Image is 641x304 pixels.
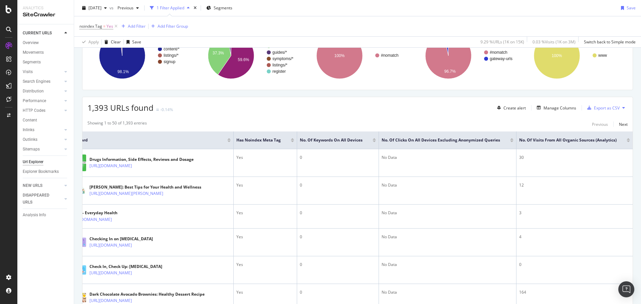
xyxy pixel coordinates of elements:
div: No Data [382,289,513,295]
span: Previous [115,5,134,11]
div: 4 [519,234,630,240]
div: Dark Chocolate Avocado Brownies: Healthy Dessert Recipe [89,291,205,297]
button: Add Filter Group [149,22,188,30]
button: Previous [592,120,608,128]
div: Analytics [23,5,68,11]
svg: A chart. [522,27,628,85]
button: Add Filter [119,22,146,30]
div: Segments [23,59,41,66]
div: [PERSON_NAME]: Best Tips for Your Health and Wellness [89,184,201,190]
a: [URL][DOMAIN_NAME] [89,297,132,304]
text: #nomatch [490,50,507,55]
a: HTTP Codes [23,107,62,114]
div: 0.03 % Visits ( 1K on 3M ) [532,39,576,45]
a: NEW URLS [23,182,62,189]
text: register [272,69,286,74]
text: columns/* [272,44,290,48]
span: = [103,23,105,29]
div: Yes [236,262,294,268]
button: [DATE] [79,3,110,13]
span: Segments [214,5,232,11]
div: Clear [111,39,121,45]
div: Next [619,121,628,127]
svg: A chart. [305,27,410,85]
div: Checking In on [MEDICAL_DATA] [89,236,161,242]
text: 37.3% [212,51,224,55]
div: Visits [23,68,33,75]
text: 100% [335,53,345,58]
div: Analysis Info [23,212,46,219]
div: Manage Columns [544,105,576,111]
div: Distribution [23,88,44,95]
a: [URL][DOMAIN_NAME] [89,242,132,249]
text: 96.7% [444,69,456,74]
div: Yes [236,234,294,240]
a: Outlinks [23,136,62,143]
div: DISAPPEARED URLS [23,192,56,206]
a: CURRENT URLS [23,30,62,37]
div: No Data [382,210,513,216]
div: Overview [23,39,39,46]
div: Movements [23,49,44,56]
div: Add Filter Group [158,23,188,29]
div: No Data [382,234,513,240]
button: Save [618,3,636,13]
text: listings/* [164,53,179,58]
text: listings/* [272,63,287,67]
div: -0.14% [160,107,173,112]
div: NEW URLS [23,182,42,189]
div: Yes [236,210,294,216]
a: Movements [23,49,69,56]
button: Next [619,120,628,128]
text: 100% [552,53,562,58]
div: Apply [88,39,99,45]
text: gateway-urls [490,56,512,61]
button: 1 Filter Applied [147,3,192,13]
button: Previous [115,3,142,13]
a: Search Engines [23,78,62,85]
div: A chart. [87,27,193,85]
div: Sitemaps [23,146,40,153]
a: Inlinks [23,126,62,133]
div: Export as CSV [594,105,620,111]
a: Sitemaps [23,146,62,153]
text: www [598,53,607,58]
div: 0 [300,262,376,268]
button: Switch back to Simple mode [581,37,636,47]
div: 0 [300,182,376,188]
a: Explorer Bookmarks [23,168,69,175]
div: Switch back to Simple mode [584,39,636,45]
a: [URL][DOMAIN_NAME] [69,216,112,223]
text: guides/* [272,50,287,55]
a: [URL][DOMAIN_NAME] [89,270,132,276]
div: times [192,5,198,11]
div: Content [23,117,37,124]
text: signup [164,59,176,64]
div: Outlinks [23,136,37,143]
div: Yes [236,155,294,161]
span: No. of Visits from All Organic Sources (Analytics) [519,137,617,143]
div: CURRENT URLS [23,30,52,37]
text: symptoms/* [272,56,293,61]
span: 2025 Sep. 4th [88,5,101,11]
text: #nomatch [381,53,399,58]
span: Yes [106,22,113,31]
div: Yes [236,289,294,295]
span: noindex Tag [79,23,102,29]
div: Yes [236,182,294,188]
span: URL Card [69,137,226,143]
div: 30 [519,155,630,161]
div: 0 [300,234,376,240]
div: Inlinks [23,126,34,133]
div: Search Engines [23,78,50,85]
div: Create alert [503,105,526,111]
div: Performance [23,97,46,104]
div: 0 [300,289,376,295]
button: Manage Columns [534,104,576,112]
button: Export as CSV [585,102,620,113]
div: Explorer Bookmarks [23,168,59,175]
div: Save [132,39,141,45]
a: Distribution [23,88,62,95]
